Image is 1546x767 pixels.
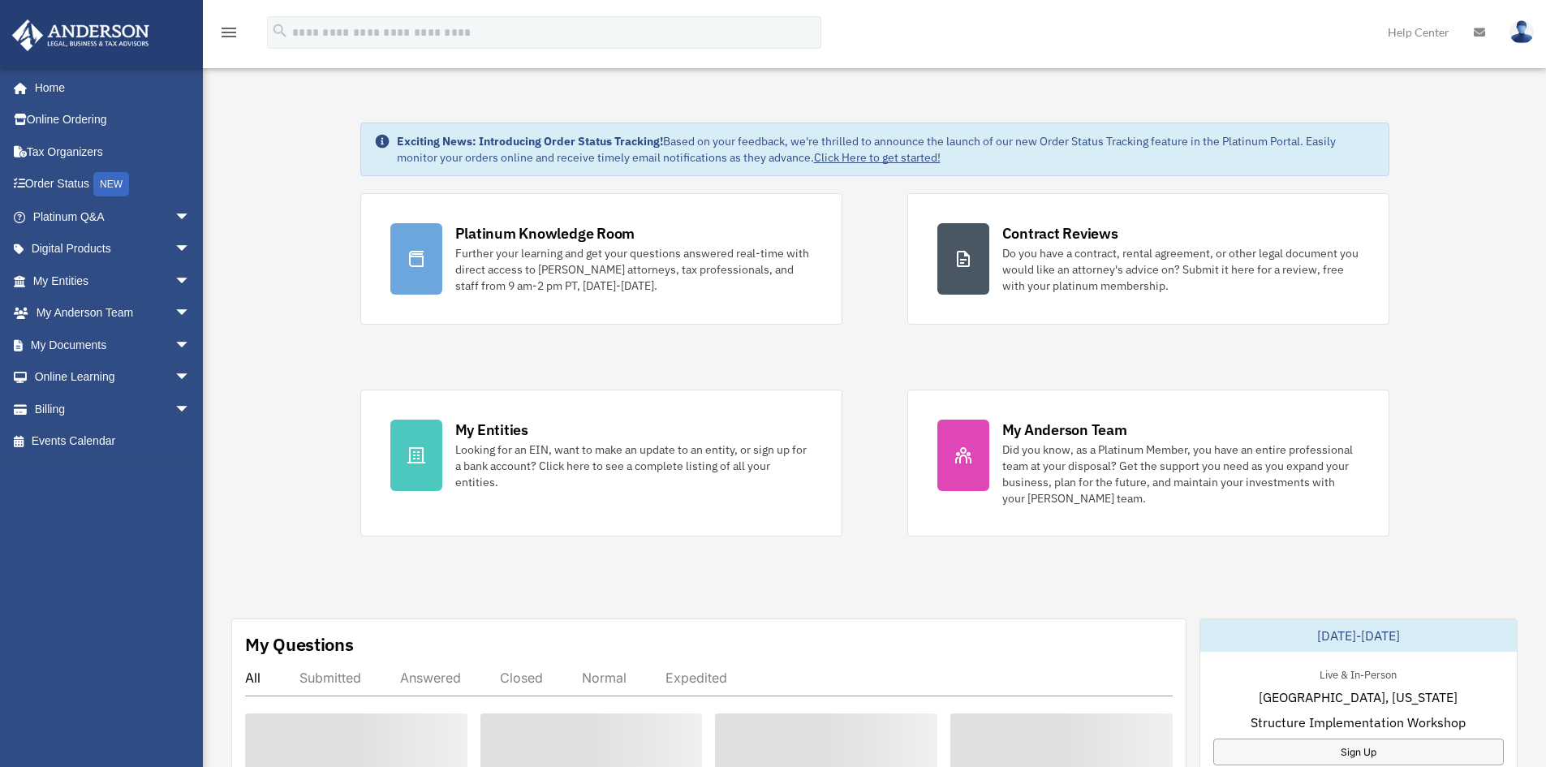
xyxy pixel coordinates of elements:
[360,193,842,325] a: Platinum Knowledge Room Further your learning and get your questions answered real-time with dire...
[1002,245,1359,294] div: Do you have a contract, rental agreement, or other legal document you would like an attorney's ad...
[7,19,154,51] img: Anderson Advisors Platinum Portal
[455,245,812,294] div: Further your learning and get your questions answered real-time with direct access to [PERSON_NAM...
[11,329,215,361] a: My Documentsarrow_drop_down
[1002,420,1127,440] div: My Anderson Team
[11,361,215,394] a: Online Learningarrow_drop_down
[219,23,239,42] i: menu
[397,133,1376,166] div: Based on your feedback, we're thrilled to announce the launch of our new Order Status Tracking fe...
[174,233,207,266] span: arrow_drop_down
[1200,619,1517,652] div: [DATE]-[DATE]
[1002,223,1118,243] div: Contract Reviews
[1213,739,1504,765] a: Sign Up
[1259,687,1458,707] span: [GEOGRAPHIC_DATA], [US_STATE]
[814,150,941,165] a: Click Here to get started!
[245,632,354,657] div: My Questions
[1509,20,1534,44] img: User Pic
[299,670,361,686] div: Submitted
[11,393,215,425] a: Billingarrow_drop_down
[455,442,812,490] div: Looking for an EIN, want to make an update to an entity, or sign up for a bank account? Click her...
[1002,442,1359,506] div: Did you know, as a Platinum Member, you have an entire professional team at your disposal? Get th...
[11,136,215,168] a: Tax Organizers
[582,670,627,686] div: Normal
[11,168,215,201] a: Order StatusNEW
[174,200,207,234] span: arrow_drop_down
[455,420,528,440] div: My Entities
[500,670,543,686] div: Closed
[11,265,215,297] a: My Entitiesarrow_drop_down
[455,223,635,243] div: Platinum Knowledge Room
[1307,665,1410,682] div: Live & In-Person
[11,297,215,330] a: My Anderson Teamarrow_drop_down
[219,28,239,42] a: menu
[93,172,129,196] div: NEW
[174,361,207,394] span: arrow_drop_down
[1251,713,1466,732] span: Structure Implementation Workshop
[11,71,207,104] a: Home
[271,22,289,40] i: search
[11,233,215,265] a: Digital Productsarrow_drop_down
[665,670,727,686] div: Expedited
[174,393,207,426] span: arrow_drop_down
[245,670,261,686] div: All
[360,390,842,536] a: My Entities Looking for an EIN, want to make an update to an entity, or sign up for a bank accoun...
[397,134,663,149] strong: Exciting News: Introducing Order Status Tracking!
[11,425,215,458] a: Events Calendar
[174,297,207,330] span: arrow_drop_down
[400,670,461,686] div: Answered
[174,329,207,362] span: arrow_drop_down
[174,265,207,298] span: arrow_drop_down
[11,104,215,136] a: Online Ordering
[907,193,1389,325] a: Contract Reviews Do you have a contract, rental agreement, or other legal document you would like...
[907,390,1389,536] a: My Anderson Team Did you know, as a Platinum Member, you have an entire professional team at your...
[11,200,215,233] a: Platinum Q&Aarrow_drop_down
